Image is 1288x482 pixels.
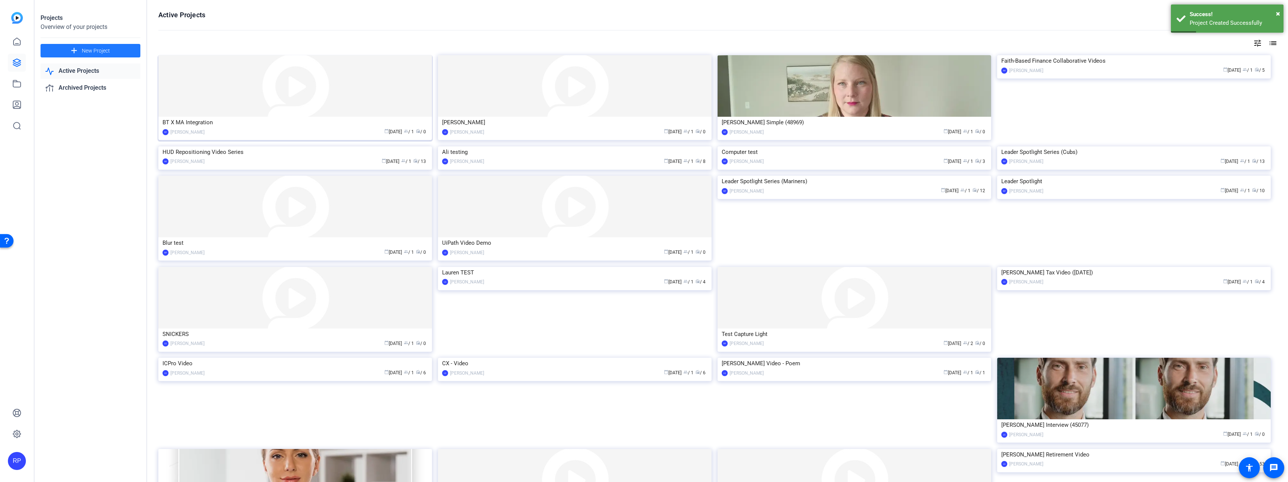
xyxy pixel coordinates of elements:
[943,340,948,345] span: calendar_today
[695,249,700,254] span: radio
[170,369,205,377] div: [PERSON_NAME]
[384,341,402,346] span: [DATE]
[975,159,985,164] span: / 3
[960,188,971,193] span: / 1
[163,358,428,369] div: ICPro Video
[401,158,406,163] span: group
[413,159,426,164] span: / 13
[722,158,728,164] div: RP
[943,129,948,133] span: calendar_today
[8,452,26,470] div: RP
[163,158,169,164] div: AH
[683,370,688,374] span: group
[972,188,977,192] span: radio
[1243,68,1253,73] span: / 1
[1001,188,1007,194] div: RP
[1243,432,1253,437] span: / 1
[695,370,706,375] span: / 6
[1255,279,1259,283] span: radio
[941,188,958,193] span: [DATE]
[1009,187,1043,195] div: [PERSON_NAME]
[722,370,728,376] div: LG
[683,370,694,375] span: / 1
[722,117,987,128] div: [PERSON_NAME] Simple (48969)
[975,129,980,133] span: radio
[384,129,402,134] span: [DATE]
[163,129,169,135] div: RP
[1255,279,1265,285] span: / 4
[960,188,965,192] span: group
[683,279,688,283] span: group
[683,129,688,133] span: group
[1255,68,1265,73] span: / 5
[1223,67,1228,72] span: calendar_today
[1220,461,1238,467] span: [DATE]
[1220,188,1238,193] span: [DATE]
[943,370,961,375] span: [DATE]
[695,370,700,374] span: radio
[722,146,987,158] div: Computer test
[695,158,700,163] span: radio
[450,158,484,165] div: [PERSON_NAME]
[1220,158,1225,163] span: calendar_today
[1276,9,1280,18] span: ×
[963,159,973,164] span: / 1
[170,340,205,347] div: [PERSON_NAME]
[1223,432,1241,437] span: [DATE]
[963,341,973,346] span: / 2
[1245,463,1254,472] mat-icon: accessibility
[41,63,140,79] a: Active Projects
[695,279,700,283] span: radio
[404,129,408,133] span: group
[1001,146,1267,158] div: Leader Spotlight Series (Cubs)
[722,129,728,135] div: RP
[941,188,945,192] span: calendar_today
[450,369,484,377] div: [PERSON_NAME]
[1243,279,1253,285] span: / 1
[384,250,402,255] span: [DATE]
[664,129,668,133] span: calendar_today
[1243,279,1247,283] span: group
[1223,68,1241,73] span: [DATE]
[384,370,402,375] span: [DATE]
[450,278,484,286] div: [PERSON_NAME]
[1001,267,1267,278] div: [PERSON_NAME] Tax Video ([DATE])
[404,250,414,255] span: / 1
[41,23,140,32] div: Overview of your projects
[1009,460,1043,468] div: [PERSON_NAME]
[695,279,706,285] span: / 4
[384,129,389,133] span: calendar_today
[664,370,668,374] span: calendar_today
[384,340,389,345] span: calendar_today
[683,279,694,285] span: / 1
[416,370,420,374] span: radio
[943,370,948,374] span: calendar_today
[1220,461,1225,465] span: calendar_today
[730,187,764,195] div: [PERSON_NAME]
[69,46,79,56] mat-icon: add
[163,237,428,249] div: Blur test
[416,129,426,134] span: / 0
[170,128,205,136] div: [PERSON_NAME]
[1001,176,1267,187] div: Leader Spotlight
[404,341,414,346] span: / 1
[695,129,700,133] span: radio
[163,250,169,256] div: RP
[416,250,426,255] span: / 0
[382,158,386,163] span: calendar_today
[158,11,205,20] h1: Active Projects
[442,279,448,285] div: LG
[450,249,484,256] div: [PERSON_NAME]
[1252,159,1265,164] span: / 13
[450,128,484,136] div: [PERSON_NAME]
[1240,159,1250,164] span: / 1
[442,250,448,256] div: LG
[163,146,428,158] div: HUD Repositioning Video Series
[1001,419,1267,431] div: [PERSON_NAME] Interview (45077)
[404,370,408,374] span: group
[695,250,706,255] span: / 0
[683,129,694,134] span: / 1
[401,159,411,164] span: / 1
[442,358,707,369] div: CX - Video
[975,158,980,163] span: radio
